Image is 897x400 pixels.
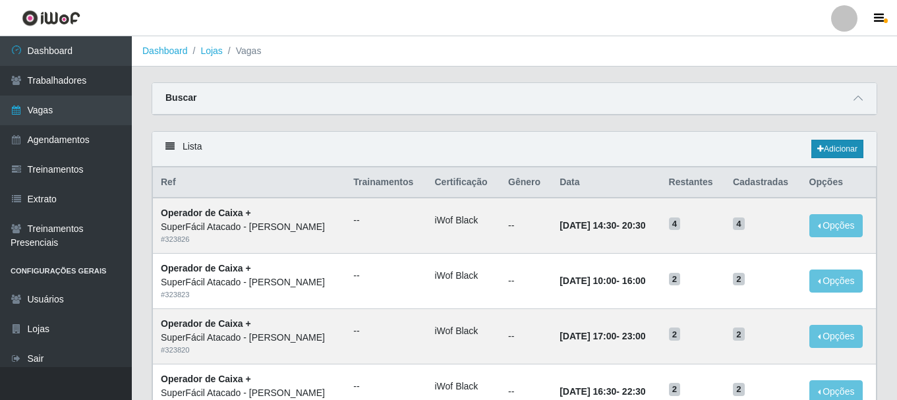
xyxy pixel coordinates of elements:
[435,380,493,393] li: iWof Black
[161,318,251,329] strong: Operador de Caixa +
[669,217,681,231] span: 4
[142,45,188,56] a: Dashboard
[560,275,616,286] time: [DATE] 10:00
[622,331,646,341] time: 23:00
[161,220,337,234] div: SuperFácil Atacado - [PERSON_NAME]
[560,275,645,286] strong: -
[161,331,337,345] div: SuperFácil Atacado - [PERSON_NAME]
[161,345,337,356] div: # 323820
[161,208,251,218] strong: Operador de Caixa +
[809,214,863,237] button: Opções
[661,167,725,198] th: Restantes
[435,324,493,338] li: iWof Black
[500,198,552,253] td: --
[161,289,337,300] div: # 323823
[161,234,337,245] div: # 323826
[22,10,80,26] img: CoreUI Logo
[669,273,681,286] span: 2
[809,325,863,348] button: Opções
[622,275,646,286] time: 16:00
[161,263,251,273] strong: Operador de Caixa +
[809,270,863,293] button: Opções
[733,383,745,396] span: 2
[560,386,616,397] time: [DATE] 16:30
[733,217,745,231] span: 4
[811,140,863,158] a: Adicionar
[669,328,681,341] span: 2
[152,132,877,167] div: Lista
[725,167,801,198] th: Cadastradas
[161,275,337,289] div: SuperFácil Atacado - [PERSON_NAME]
[500,167,552,198] th: Gênero
[435,269,493,283] li: iWof Black
[560,220,616,231] time: [DATE] 14:30
[560,331,616,341] time: [DATE] 17:00
[223,44,262,58] li: Vagas
[500,254,552,309] td: --
[733,273,745,286] span: 2
[560,220,645,231] strong: -
[622,220,646,231] time: 20:30
[733,328,745,341] span: 2
[161,386,337,400] div: SuperFácil Atacado - [PERSON_NAME]
[353,214,419,227] ul: --
[427,167,501,198] th: Certificação
[353,269,419,283] ul: --
[669,383,681,396] span: 2
[353,380,419,393] ul: --
[560,386,645,397] strong: -
[552,167,660,198] th: Data
[801,167,877,198] th: Opções
[622,386,646,397] time: 22:30
[560,331,645,341] strong: -
[200,45,222,56] a: Lojas
[161,374,251,384] strong: Operador de Caixa +
[165,92,196,103] strong: Buscar
[500,308,552,364] td: --
[132,36,897,67] nav: breadcrumb
[153,167,346,198] th: Ref
[345,167,426,198] th: Trainamentos
[353,324,419,338] ul: --
[435,214,493,227] li: iWof Black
